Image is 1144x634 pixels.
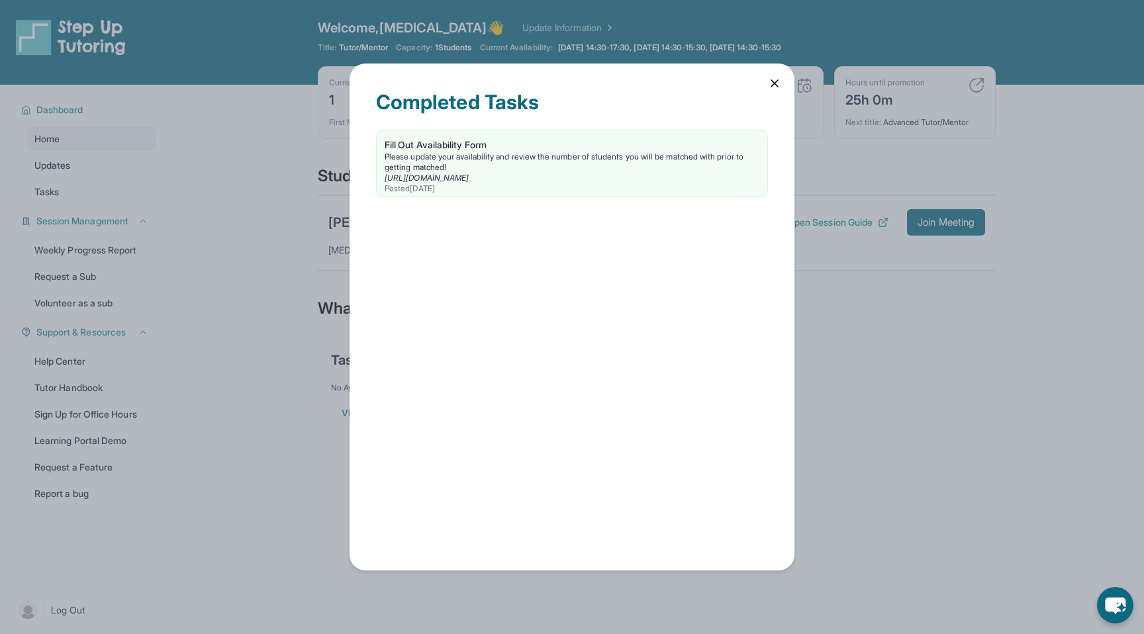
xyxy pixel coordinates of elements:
[385,138,759,152] div: Fill Out Availability Form
[1097,587,1133,623] button: chat-button
[385,183,759,194] div: Posted [DATE]
[376,90,768,130] div: Completed Tasks
[385,173,469,183] a: [URL][DOMAIN_NAME]
[377,130,767,197] a: Fill Out Availability FormPlease update your availability and review the number of students you w...
[385,152,759,173] div: Please update your availability and review the number of students you will be matched with prior ...
[945,584,1078,606] p: [PERSON_NAME] just matched with a student!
